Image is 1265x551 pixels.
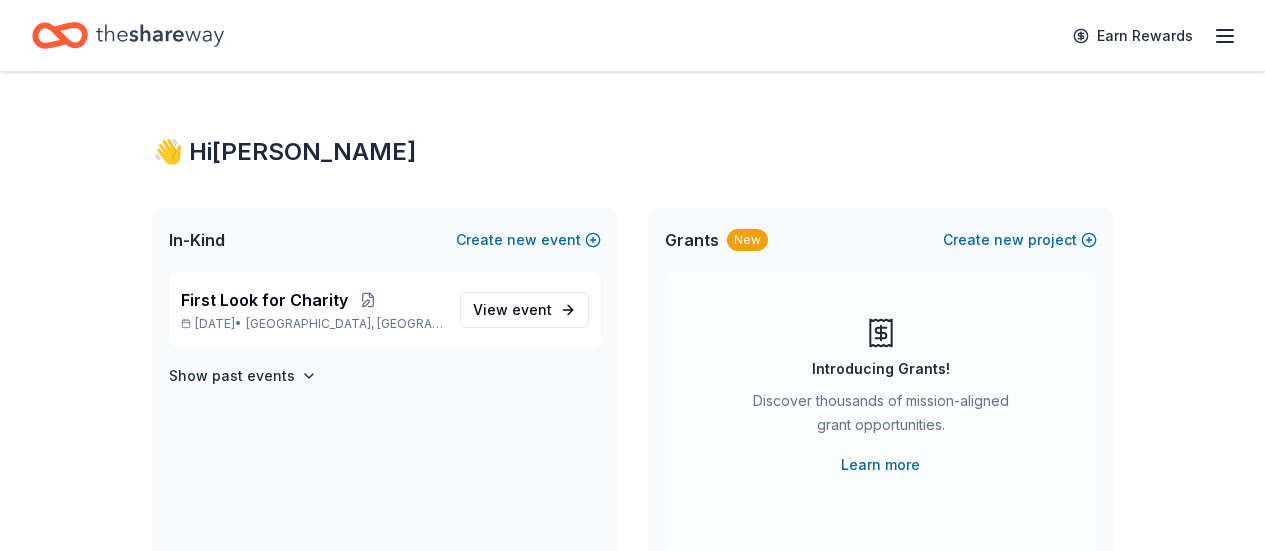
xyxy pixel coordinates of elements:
span: In-Kind [169,228,225,252]
span: [GEOGRAPHIC_DATA], [GEOGRAPHIC_DATA] [246,316,443,332]
a: Learn more [841,453,920,477]
div: Discover thousands of mission-aligned grant opportunities. [745,389,1017,445]
button: Show past events [169,364,317,388]
span: new [507,228,537,252]
p: [DATE] • [181,316,444,332]
div: New [727,229,768,251]
span: new [994,228,1024,252]
a: View event [460,292,589,328]
h4: Show past events [169,364,295,388]
span: event [512,301,552,318]
span: Grants [665,228,719,252]
div: 👋 Hi [PERSON_NAME] [153,136,1113,168]
button: Createnewevent [456,228,601,252]
div: Introducing Grants! [812,357,950,381]
button: Createnewproject [943,228,1097,252]
a: Home [32,12,224,59]
span: View [473,298,552,322]
a: Earn Rewards [1061,18,1205,54]
span: First Look for Charity [181,288,348,312]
